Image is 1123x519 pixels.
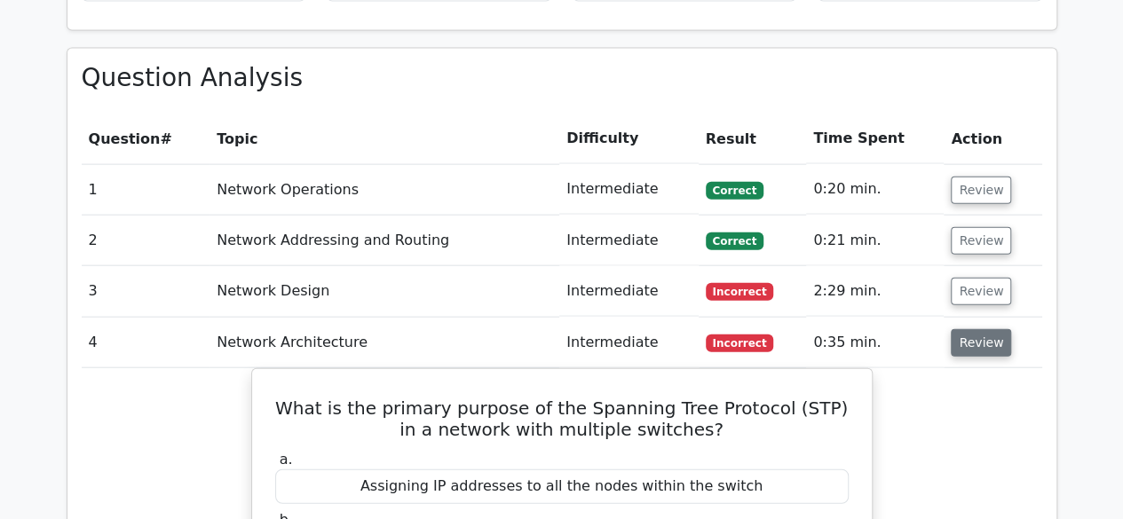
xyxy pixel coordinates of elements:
[559,266,698,317] td: Intermediate
[280,451,293,468] span: a.
[706,182,763,200] span: Correct
[559,216,698,266] td: Intermediate
[210,114,559,164] th: Topic
[951,278,1011,305] button: Review
[951,177,1011,204] button: Review
[559,164,698,215] td: Intermediate
[559,114,698,164] th: Difficulty
[210,164,559,215] td: Network Operations
[89,130,161,147] span: Question
[275,469,849,504] div: Assigning IP addresses to all the nodes within the switch
[82,216,210,266] td: 2
[82,266,210,317] td: 3
[944,114,1041,164] th: Action
[82,318,210,368] td: 4
[82,114,210,164] th: #
[951,227,1011,255] button: Review
[210,318,559,368] td: Network Architecture
[806,266,944,317] td: 2:29 min.
[273,397,850,440] h5: What is the primary purpose of the Spanning Tree Protocol (STP) in a network with multiple switches?
[706,232,763,250] span: Correct
[82,63,1042,93] h3: Question Analysis
[806,164,944,215] td: 0:20 min.
[806,114,944,164] th: Time Spent
[559,318,698,368] td: Intermediate
[82,164,210,215] td: 1
[951,329,1011,357] button: Review
[706,334,774,352] span: Incorrect
[699,114,807,164] th: Result
[706,283,774,301] span: Incorrect
[210,266,559,317] td: Network Design
[806,216,944,266] td: 0:21 min.
[210,216,559,266] td: Network Addressing and Routing
[806,318,944,368] td: 0:35 min.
